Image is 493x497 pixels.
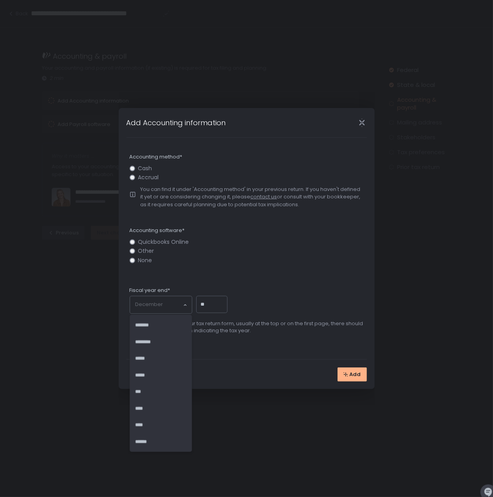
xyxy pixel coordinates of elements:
div: Search for option [130,296,192,313]
span: Cash [138,166,152,171]
span: Fiscal year end* [130,287,170,294]
div: Close [350,118,375,127]
input: Quickbooks Online [130,239,135,245]
span: Quickbooks Online [138,239,189,245]
input: Cash [130,166,135,171]
input: Search for option [135,301,182,309]
span: Accrual [138,175,159,180]
input: Accrual [130,175,135,180]
h1: Add Accounting information [126,117,226,128]
input: None [130,258,135,263]
a: Contact us [251,193,277,200]
span: Other [138,248,154,254]
span: Accounting software* [130,227,185,234]
div: You can find it on your tax return form, usually at the top or on the first page, there should be... [141,320,364,334]
span: Accounting method* [130,153,182,160]
span: Add [350,371,361,378]
span: None [138,258,152,263]
input: Other [130,248,135,254]
p: You can find it under 'Accounting method' in your previous return. If you haven't defined it yet ... [141,185,364,209]
button: Add [338,367,367,382]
